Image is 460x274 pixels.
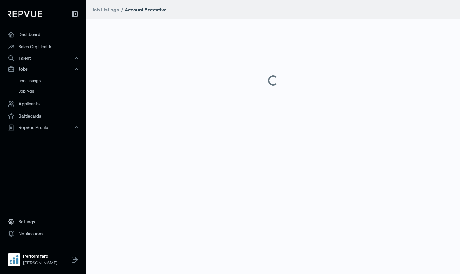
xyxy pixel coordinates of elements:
strong: PerformYard [23,253,57,260]
button: Jobs [3,64,84,74]
a: Dashboard [3,28,84,41]
span: [PERSON_NAME] [23,260,57,266]
a: Applicants [3,98,84,110]
button: RepVue Profile [3,122,84,133]
button: Talent [3,53,84,64]
strong: Account Executive [125,6,167,13]
a: Sales Org Health [3,41,84,53]
a: Job Listings [92,6,119,13]
img: PerformYard [9,255,19,265]
a: PerformYardPerformYard[PERSON_NAME] [3,245,84,269]
a: Job Listings [11,76,92,86]
a: Settings [3,216,84,228]
img: RepVue [8,11,42,17]
a: Job Ads [11,86,92,96]
a: Battlecards [3,110,84,122]
a: Notifications [3,228,84,240]
span: / [121,6,123,13]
